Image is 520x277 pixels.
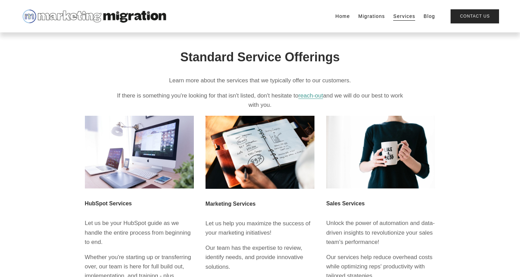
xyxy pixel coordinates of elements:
[85,200,194,207] h3: HubSpot Services
[115,50,405,64] h1: Standard Service Offerings
[298,92,323,99] a: reach-out
[393,11,415,21] a: Services
[326,200,435,207] h3: Sales Services
[85,218,194,247] p: Let us be your HubSpot guide as we handle the entire process from beginning to end.
[424,11,435,21] a: Blog
[335,11,350,21] a: Home
[115,76,405,85] p: Learn more about the services that we typically offer to our customers.
[358,11,385,21] a: Migrations
[206,243,314,271] p: Our team has the expertise to review, identify needs, and provide innovative solutions.
[21,8,167,25] img: Marketing Migration
[451,9,499,23] a: Contact Us
[326,218,435,247] p: Unlock the power of automation and data-driven insights to revolutionize your sales team's perfor...
[115,91,405,110] p: If there is something you're looking for that isn't listed, don't hesitate to and we will do our ...
[206,219,314,237] p: Let us help you maximize the success of your marketing initiatives!
[206,201,314,207] h3: Marketing Services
